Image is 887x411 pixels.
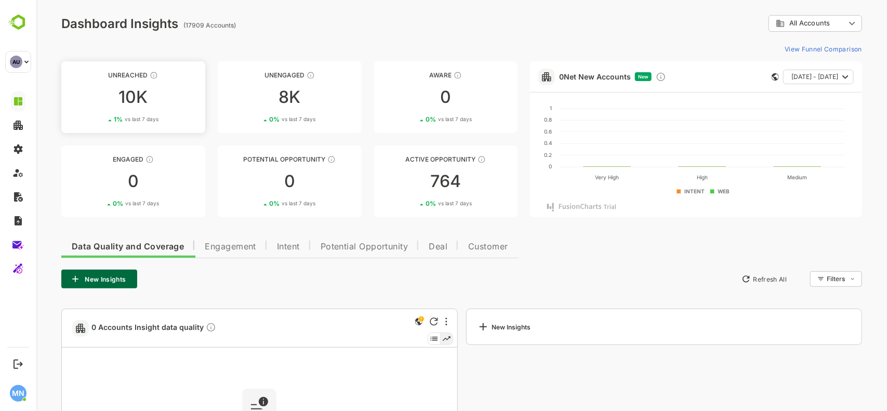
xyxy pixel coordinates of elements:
[245,200,279,207] span: vs last 7 days
[25,89,169,105] div: 10K
[113,71,122,79] div: These accounts have not been engaged with for a defined time period
[744,41,826,57] button: View Funnel Comparison
[338,61,482,133] a: AwareThese accounts have just entered the buying cycle and need further nurturing00%vs last 7 days
[430,309,826,345] a: New Insights
[735,73,743,81] div: This card does not support filter and segments
[241,243,263,251] span: Intent
[508,128,515,135] text: 0.6
[523,72,594,81] a: 0Net New Accounts
[76,200,123,207] div: 0 %
[338,71,482,79] div: Aware
[291,155,299,164] div: These accounts are MQAs and can be passed on to Inside Sales
[284,243,372,251] span: Potential Opportunity
[77,115,122,123] div: 1 %
[559,174,583,181] text: Very High
[392,243,411,251] span: Deal
[338,145,482,217] a: Active OpportunityThese accounts have open opportunities which might be at any of the Sales Stage...
[109,155,117,164] div: These accounts are warm, further nurturing would qualify them to MQAs
[508,116,515,123] text: 0.8
[753,19,793,27] span: All Accounts
[338,89,482,105] div: 0
[747,70,817,84] button: [DATE] - [DATE]
[508,140,515,146] text: 0.4
[181,173,325,190] div: 0
[25,145,169,217] a: EngagedThese accounts are warm, further nurturing would qualify them to MQAs00%vs last 7 days
[700,271,755,287] button: Refresh All
[11,357,25,371] button: Logout
[751,174,771,180] text: Medium
[732,14,826,34] div: All Accounts
[25,16,142,31] div: Dashboard Insights
[5,12,32,32] img: BambooboxLogoMark.f1c84d78b4c51b1a7b5f700c9845e183.svg
[35,243,148,251] span: Data Quality and Coverage
[376,315,389,329] div: This is a global insight. Segment selection is not applicable for this view
[755,70,802,84] span: [DATE] - [DATE]
[441,155,449,164] div: These accounts have open opportunities which might be at any of the Sales Stages
[270,71,279,79] div: These accounts have not shown enough engagement and need nurturing
[338,173,482,190] div: 764
[338,155,482,163] div: Active Opportunity
[10,56,22,68] div: AU
[441,321,495,333] div: New Insights
[25,173,169,190] div: 0
[55,322,184,334] a: 0 Accounts Insight data qualityDescription not present
[432,243,472,251] span: Customer
[25,61,169,133] a: UnreachedThese accounts have not been engaged with for a defined time period10K1%vs last 7 days
[660,174,671,181] text: High
[168,243,220,251] span: Engagement
[790,275,809,283] div: Filters
[508,152,515,158] text: 0.2
[181,155,325,163] div: Potential Opportunity
[25,155,169,163] div: Engaged
[682,188,694,194] text: WEB
[393,317,402,326] div: Refresh
[181,71,325,79] div: Unengaged
[55,322,180,334] span: 0 Accounts Insight data quality
[513,105,515,111] text: 1
[789,270,826,288] div: Filters
[402,200,435,207] span: vs last 7 days
[602,74,612,79] span: New
[402,115,435,123] span: vs last 7 days
[88,115,122,123] span: vs last 7 days
[25,71,169,79] div: Unreached
[10,385,27,402] div: MN
[739,19,809,28] div: All Accounts
[233,200,279,207] div: 0 %
[245,115,279,123] span: vs last 7 days
[409,317,411,326] div: More
[181,89,325,105] div: 8K
[25,270,101,288] button: New Insights
[389,115,435,123] div: 0 %
[512,163,515,169] text: 0
[89,200,123,207] span: vs last 7 days
[417,71,426,79] div: These accounts have just entered the buying cycle and need further nurturing
[389,200,435,207] div: 0 %
[233,115,279,123] div: 0 %
[181,61,325,133] a: UnengagedThese accounts have not shown enough engagement and need nurturing8K0%vs last 7 days
[147,21,203,29] ag: (17909 Accounts)
[181,145,325,217] a: Potential OpportunityThese accounts are MQAs and can be passed on to Inside Sales00%vs last 7 days
[169,322,180,334] div: Description not present
[619,72,630,82] div: Discover new ICP-fit accounts showing engagement — via intent surges, anonymous website visits, L...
